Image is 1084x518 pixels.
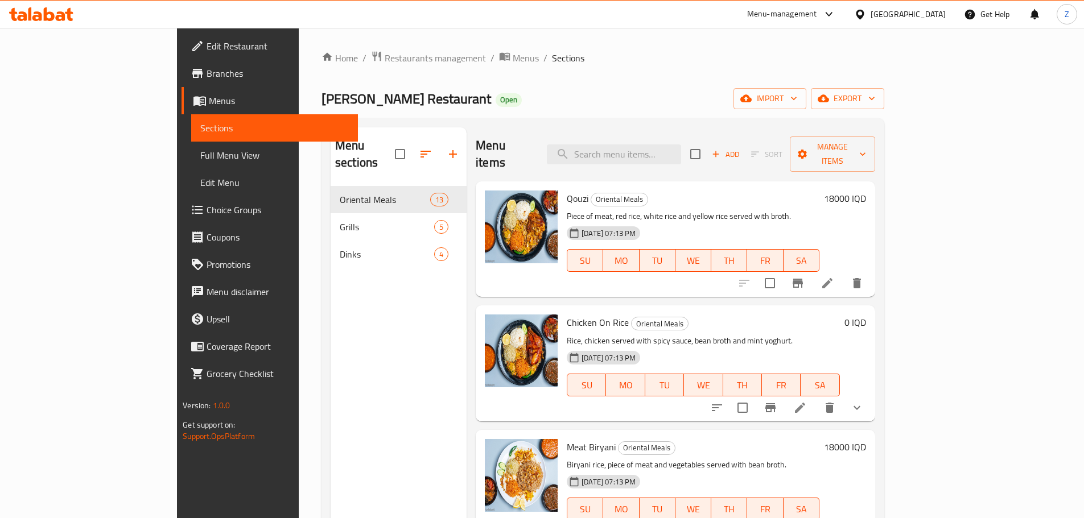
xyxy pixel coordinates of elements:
[183,417,235,432] span: Get support on:
[824,439,866,455] h6: 18000 IQD
[619,441,675,454] span: Oriental Meals
[766,377,796,393] span: FR
[200,148,349,162] span: Full Menu View
[496,95,522,105] span: Open
[716,501,743,517] span: TH
[183,398,211,413] span: Version:
[645,374,684,396] button: TU
[632,317,688,330] span: Oriental Meals
[191,114,358,142] a: Sections
[747,7,817,21] div: Menu-management
[513,51,539,65] span: Menus
[811,88,884,109] button: export
[824,190,866,206] h6: 18000 IQD
[552,51,584,65] span: Sections
[733,88,806,109] button: import
[591,193,648,206] div: Oriental Meals
[340,247,434,261] span: Dinks
[752,501,778,517] span: FR
[650,377,679,393] span: TU
[707,146,744,163] button: Add
[680,252,707,269] span: WE
[844,314,866,330] h6: 0 IQD
[182,305,358,333] a: Upsell
[577,476,640,487] span: [DATE] 07:13 PM
[611,377,640,393] span: MO
[684,374,723,396] button: WE
[567,209,819,223] p: Piece of meat, red rice, white rice and yellow rice served with broth.
[758,271,782,295] span: Select to update
[743,92,797,106] span: import
[207,285,349,299] span: Menu disclaimer
[683,142,707,166] span: Select section
[335,137,395,171] h2: Menu sections
[608,252,634,269] span: MO
[805,377,835,393] span: SA
[606,374,645,396] button: MO
[567,334,840,348] p: Rice, chicken served with spicy sauce, bean broth and mint yoghurt.
[207,67,349,80] span: Branches
[431,194,448,205] span: 13
[182,223,358,251] a: Coupons
[640,249,675,272] button: TU
[728,377,757,393] span: TH
[207,258,349,271] span: Promotions
[435,249,448,260] span: 4
[567,190,588,207] span: Qouzi
[340,220,434,234] span: Grills
[784,249,819,272] button: SA
[340,193,430,206] span: Oriental Meals
[191,169,358,196] a: Edit Menu
[703,394,731,421] button: sort-choices
[496,93,522,107] div: Open
[723,374,762,396] button: TH
[362,51,366,65] li: /
[476,137,533,171] h2: Menu items
[207,312,349,326] span: Upsell
[371,51,486,65] a: Restaurants management
[412,140,439,168] span: Sort sections
[680,501,707,517] span: WE
[793,401,807,415] a: Edit menu item
[499,51,539,65] a: Menus
[577,228,640,239] span: [DATE] 07:13 PM
[213,398,230,413] span: 1.0.0
[821,276,834,290] a: Edit menu item
[567,438,616,455] span: Meat Biryani
[567,249,603,272] button: SU
[430,193,448,206] div: items
[850,401,864,415] svg: Show Choices
[572,501,599,517] span: SU
[707,146,744,163] span: Add item
[790,136,875,172] button: Manage items
[747,249,783,272] button: FR
[644,501,671,517] span: TU
[799,140,866,168] span: Manage items
[572,377,601,393] span: SU
[207,230,349,244] span: Coupons
[331,241,467,268] div: Dinks4
[788,501,815,517] span: SA
[543,51,547,65] li: /
[331,186,467,213] div: Oriental Meals13
[182,196,358,223] a: Choice Groups
[567,458,819,472] p: Biryani rice, piece of meat and vegetables served with bean broth.
[577,353,640,363] span: [DATE] 07:13 PM
[200,176,349,189] span: Edit Menu
[572,252,599,269] span: SU
[191,142,358,169] a: Full Menu View
[182,87,358,114] a: Menus
[182,60,358,87] a: Branches
[207,203,349,217] span: Choice Groups
[547,144,681,164] input: search
[689,377,718,393] span: WE
[331,213,467,241] div: Grills5
[731,396,755,420] span: Select to update
[182,333,358,360] a: Coverage Report
[182,251,358,278] a: Promotions
[752,252,778,269] span: FR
